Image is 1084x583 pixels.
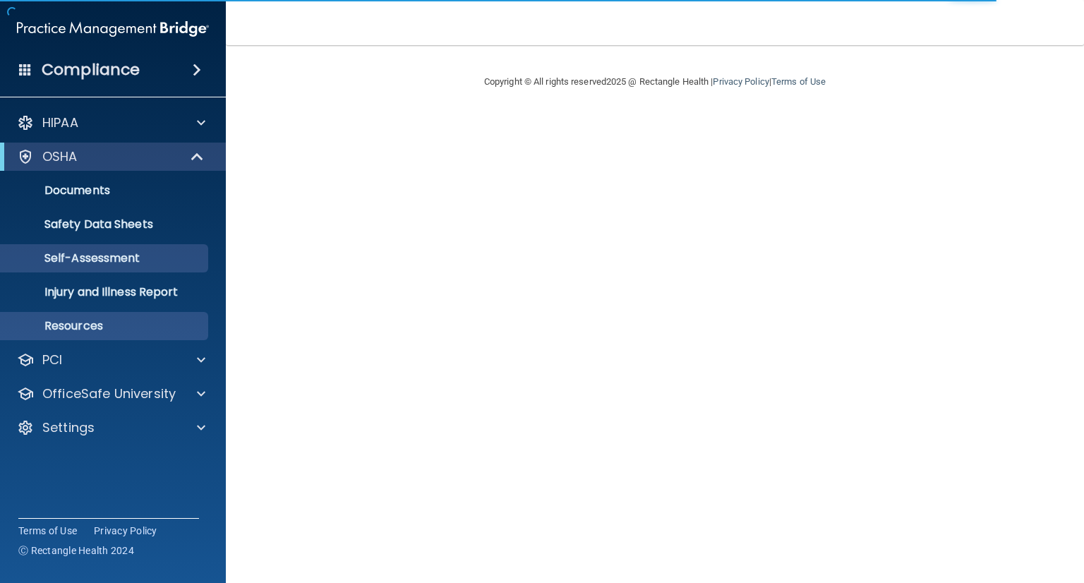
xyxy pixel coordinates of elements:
p: Injury and Illness Report [9,285,202,299]
p: HIPAA [42,114,78,131]
a: Privacy Policy [94,524,157,538]
a: HIPAA [17,114,205,131]
img: PMB logo [17,15,209,43]
a: Terms of Use [771,76,826,87]
a: Terms of Use [18,524,77,538]
p: OSHA [42,148,78,165]
a: Settings [17,419,205,436]
a: OfficeSafe University [17,385,205,402]
a: PCI [17,351,205,368]
a: Privacy Policy [713,76,769,87]
a: OSHA [17,148,205,165]
p: Settings [42,419,95,436]
h4: Compliance [42,60,140,80]
p: Resources [9,319,202,333]
span: Ⓒ Rectangle Health 2024 [18,543,134,558]
p: Self-Assessment [9,251,202,265]
p: Safety Data Sheets [9,217,202,232]
p: Documents [9,184,202,198]
div: Copyright © All rights reserved 2025 @ Rectangle Health | | [397,59,913,104]
p: OfficeSafe University [42,385,176,402]
p: PCI [42,351,62,368]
